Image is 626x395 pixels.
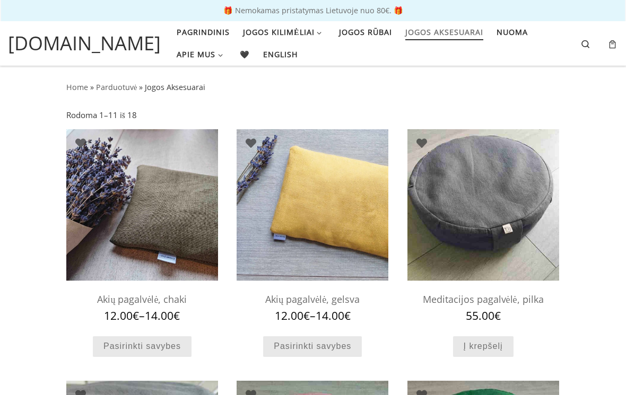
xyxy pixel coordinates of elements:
[405,21,483,41] span: Jogos aksesuarai
[11,7,615,14] p: 🎁 Nemokamas pristatymas Lietuvoje nuo 80€. 🎁
[240,21,329,43] a: Jogos kilimėliai
[339,21,392,41] span: Jogos rūbai
[66,289,218,310] h2: Akių pagalvėlė, chaki
[66,310,218,322] span: –
[493,21,532,43] a: Nuoma
[237,310,388,322] span: –
[344,308,351,323] span: €
[177,21,230,41] span: Pagrindinis
[90,82,94,92] span: »
[407,129,559,322] a: meditacijos pagalvemeditacijos pagalveMeditacijos pagalvėlė, pilka 55.00€
[104,308,139,323] bdi: 12.00
[96,82,137,92] a: Parduotuvė
[133,308,139,323] span: €
[243,21,315,41] span: Jogos kilimėliai
[237,129,388,322] a: akiu pagalvele meditacijaiAkių pagalvėlė, gelsva 12.00€–14.00€
[237,289,388,310] h2: Akių pagalvėlė, gelsva
[275,308,310,323] bdi: 12.00
[336,21,396,43] a: Jogos rūbai
[316,308,351,323] bdi: 14.00
[237,129,388,281] img: akiu pagalvele meditacijai
[407,289,559,310] h2: Meditacijos pagalvėlė, pilka
[263,43,298,63] span: English
[240,43,250,63] span: 🖤
[145,308,180,323] bdi: 14.00
[173,308,180,323] span: €
[66,109,137,121] p: Rodoma 1–11 iš 18
[8,29,161,58] a: [DOMAIN_NAME]
[93,336,192,357] a: Pasirinkti savybes: “Akių pagalvėlė, chaki”
[263,336,362,357] a: Pasirinkti savybes: “Akių pagalvėlė, gelsva”
[303,308,310,323] span: €
[260,43,302,66] a: English
[402,21,487,43] a: Jogos aksesuarai
[66,82,88,92] a: Home
[494,308,501,323] span: €
[173,21,233,43] a: Pagrindinis
[66,129,218,322] a: meditacijos pagalveleakiu pagalveleAkių pagalvėlė, chaki 12.00€–14.00€
[145,82,205,92] span: Jogos Aksesuarai
[497,21,528,41] span: Nuoma
[139,82,143,92] span: »
[466,308,501,323] bdi: 55.00
[453,336,514,357] a: Add to cart: “Meditacijos pagalvėlė, pilka”
[177,43,215,63] span: Apie mus
[237,43,254,66] a: 🖤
